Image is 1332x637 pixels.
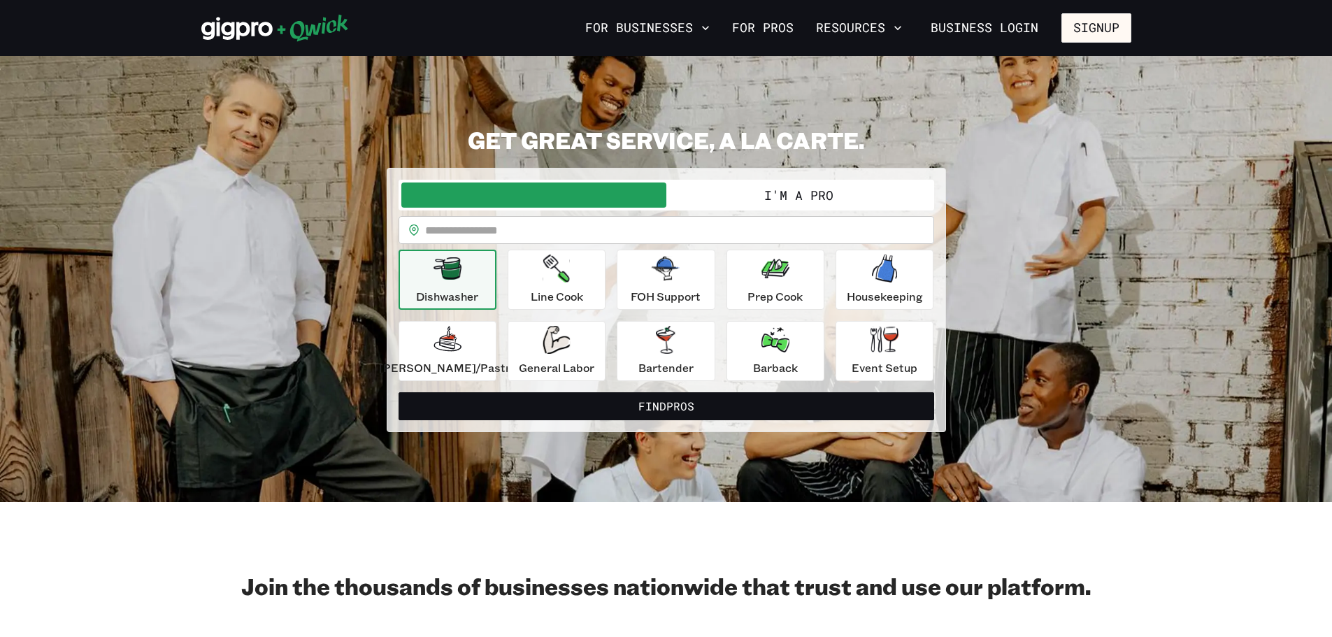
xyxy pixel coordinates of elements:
[726,250,824,310] button: Prep Cook
[401,182,666,208] button: I'm a Business
[631,288,701,305] p: FOH Support
[580,16,715,40] button: For Businesses
[399,250,496,310] button: Dishwasher
[747,288,803,305] p: Prep Cook
[726,16,799,40] a: For Pros
[531,288,583,305] p: Line Cook
[836,321,933,381] button: Event Setup
[387,126,946,154] h2: GET GREAT SERVICE, A LA CARTE.
[753,359,798,376] p: Barback
[416,288,478,305] p: Dishwasher
[666,182,931,208] button: I'm a Pro
[1061,13,1131,43] button: Signup
[726,321,824,381] button: Barback
[617,250,715,310] button: FOH Support
[852,359,917,376] p: Event Setup
[638,359,694,376] p: Bartender
[617,321,715,381] button: Bartender
[836,250,933,310] button: Housekeeping
[508,250,606,310] button: Line Cook
[508,321,606,381] button: General Labor
[379,359,516,376] p: [PERSON_NAME]/Pastry
[847,288,923,305] p: Housekeeping
[919,13,1050,43] a: Business Login
[399,392,934,420] button: FindPros
[201,572,1131,600] h2: Join the thousands of businesses nationwide that trust and use our platform.
[399,321,496,381] button: [PERSON_NAME]/Pastry
[519,359,594,376] p: General Labor
[810,16,908,40] button: Resources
